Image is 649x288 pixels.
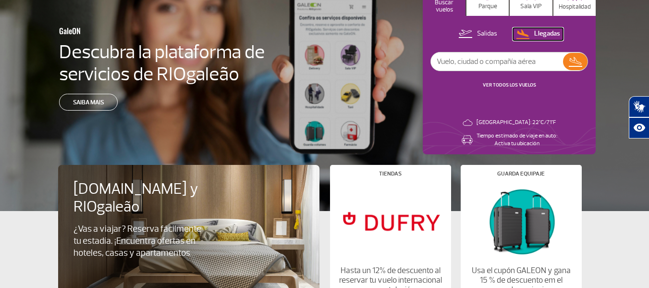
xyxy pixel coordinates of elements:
[379,171,402,176] h4: Tiendas
[456,28,500,40] button: Salidas
[513,28,563,40] button: Llegadas
[629,96,649,117] button: Abrir tradutor de língua de sinais.
[73,180,304,259] a: [DOMAIN_NAME] y RIOgaleão¿Vas a viajar? Reserva fácilmente tu estadía. ¡Encuentra ofertas en hote...
[480,81,539,89] button: VER TODOS LOS VUELOS
[497,171,545,176] h4: Guarda equipaje
[629,96,649,138] div: Plugin de acessibilidade da Hand Talk.
[559,3,591,11] p: Hospitalidad
[477,119,556,126] p: [GEOGRAPHIC_DATA]: 22°C/71°F
[338,184,442,258] img: Tiendas
[477,132,557,148] p: Tiempo estimado de viaje en auto: Activa tu ubicación
[483,82,536,88] a: VER TODOS LOS VUELOS
[478,3,497,10] p: Parque
[59,21,220,41] h3: GaleON
[520,3,542,10] p: Sala VIP
[73,180,226,216] h4: [DOMAIN_NAME] y RIOgaleão
[59,94,118,111] a: Saiba mais
[73,223,210,259] p: ¿Vas a viajar? Reserva fácilmente tu estadía. ¡Encuentra ofertas en hoteles, casas y apartamentos
[431,52,563,71] input: Vuelo, ciudad o compañía aérea
[534,29,560,38] p: Llegadas
[59,41,267,85] h4: Descubra la plataforma de servicios de RIOgaleão
[629,117,649,138] button: Abrir recursos assistivos.
[468,184,573,258] img: Guarda equipaje
[477,29,497,38] p: Salidas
